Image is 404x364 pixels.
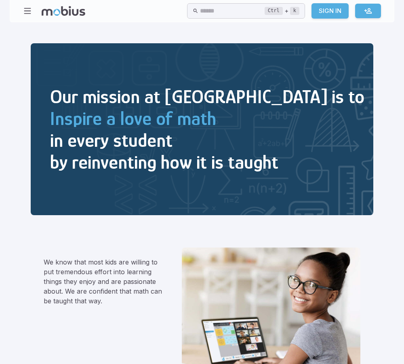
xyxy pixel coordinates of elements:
div: + [265,6,299,16]
img: Inspire [31,43,373,216]
a: Sign In [311,3,349,19]
h2: Our mission at [GEOGRAPHIC_DATA] is to [50,86,364,108]
h2: Inspire a love of math [50,108,364,129]
p: We know that most kids are willing to put tremendous effort into learning things they enjoy and a... [44,257,162,306]
h2: in every student [50,129,364,151]
kbd: k [290,7,299,15]
kbd: Ctrl [265,7,283,15]
h2: by reinventing how it is taught [50,151,364,173]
